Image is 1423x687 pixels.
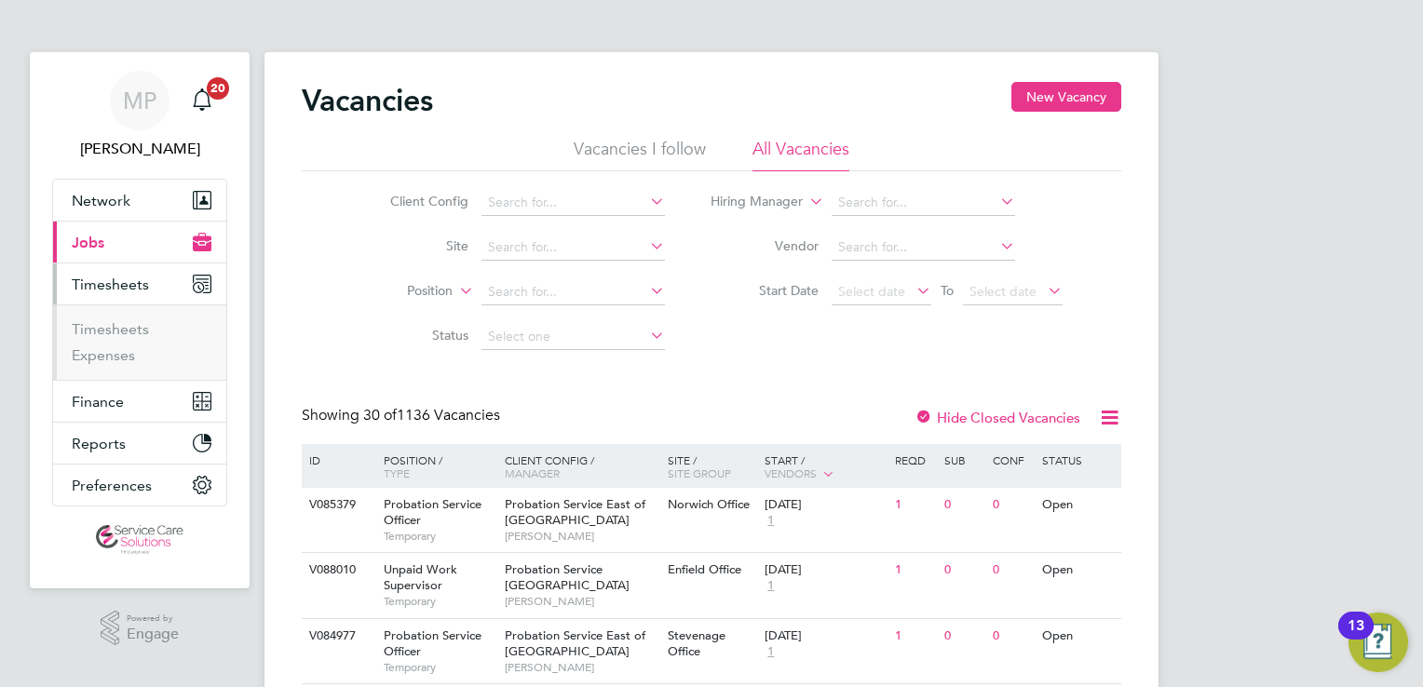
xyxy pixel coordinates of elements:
[361,193,468,209] label: Client Config
[969,283,1037,300] span: Select date
[752,138,849,171] li: All Vacancies
[72,477,152,494] span: Preferences
[940,488,988,522] div: 0
[988,444,1037,476] div: Conf
[505,496,645,528] span: Probation Service East of [GEOGRAPHIC_DATA]
[711,237,819,254] label: Vendor
[72,234,104,251] span: Jobs
[53,180,226,221] button: Network
[940,619,988,653] div: 0
[101,611,180,646] a: Powered byEngage
[53,465,226,505] button: Preferences
[890,444,939,476] div: Reqd
[53,304,226,380] div: Timesheets
[52,525,227,555] a: Go to home page
[207,77,229,100] span: 20
[935,278,959,303] span: To
[505,627,645,659] span: Probation Service East of [GEOGRAPHIC_DATA]
[500,444,663,489] div: Client Config /
[711,282,819,299] label: Start Date
[370,444,500,489] div: Position /
[481,279,665,305] input: Search for...
[123,88,156,113] span: MP
[890,488,939,522] div: 1
[96,525,183,555] img: servicecare-logo-retina.png
[505,594,658,609] span: [PERSON_NAME]
[384,627,481,659] span: Probation Service Officer
[890,553,939,587] div: 1
[696,193,803,211] label: Hiring Manager
[505,529,658,544] span: [PERSON_NAME]
[505,561,630,593] span: Probation Service [GEOGRAPHIC_DATA]
[127,626,179,642] span: Engage
[30,52,250,588] nav: Main navigation
[940,444,988,476] div: Sub
[384,529,495,544] span: Temporary
[305,444,370,476] div: ID
[668,561,741,577] span: Enfield Office
[361,237,468,254] label: Site
[346,282,453,301] label: Position
[53,381,226,422] button: Finance
[765,562,886,578] div: [DATE]
[1037,488,1118,522] div: Open
[1037,444,1118,476] div: Status
[668,627,725,659] span: Stevenage Office
[838,283,905,300] span: Select date
[765,497,886,513] div: [DATE]
[52,138,227,160] span: Michael Potts
[361,327,468,343] label: Status
[890,619,939,653] div: 1
[832,235,1015,261] input: Search for...
[53,263,226,304] button: Timesheets
[988,488,1037,522] div: 0
[940,553,988,587] div: 0
[668,496,750,512] span: Norwich Office
[305,553,370,587] div: V088010
[1348,613,1408,672] button: Open Resource Center, 13 new notifications
[52,71,227,160] a: MP[PERSON_NAME]
[384,465,410,480] span: Type
[302,406,504,425] div: Showing
[1348,626,1364,650] div: 13
[363,406,500,424] span: 1136 Vacancies
[384,561,457,593] span: Unpaid Work Supervisor
[384,660,495,675] span: Temporary
[760,444,890,491] div: Start /
[668,465,731,480] span: Site Group
[765,628,886,644] div: [DATE]
[72,276,149,293] span: Timesheets
[127,611,179,626] span: Powered by
[183,71,221,130] a: 20
[988,553,1037,587] div: 0
[1011,82,1121,112] button: New Vacancy
[363,406,397,424] span: 30 of
[72,192,130,209] span: Network
[481,324,665,350] input: Select one
[505,660,658,675] span: [PERSON_NAME]
[765,644,777,660] span: 1
[1037,553,1118,587] div: Open
[302,82,433,119] h2: Vacancies
[1037,619,1118,653] div: Open
[384,594,495,609] span: Temporary
[384,496,481,528] span: Probation Service Officer
[53,423,226,464] button: Reports
[305,488,370,522] div: V085379
[481,190,665,216] input: Search for...
[53,222,226,263] button: Jobs
[832,190,1015,216] input: Search for...
[915,409,1080,426] label: Hide Closed Vacancies
[574,138,706,171] li: Vacancies I follow
[988,619,1037,653] div: 0
[765,513,777,529] span: 1
[481,235,665,261] input: Search for...
[663,444,761,489] div: Site /
[72,320,149,338] a: Timesheets
[72,393,124,411] span: Finance
[505,465,560,480] span: Manager
[72,346,135,364] a: Expenses
[72,435,126,452] span: Reports
[765,465,817,480] span: Vendors
[765,578,777,594] span: 1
